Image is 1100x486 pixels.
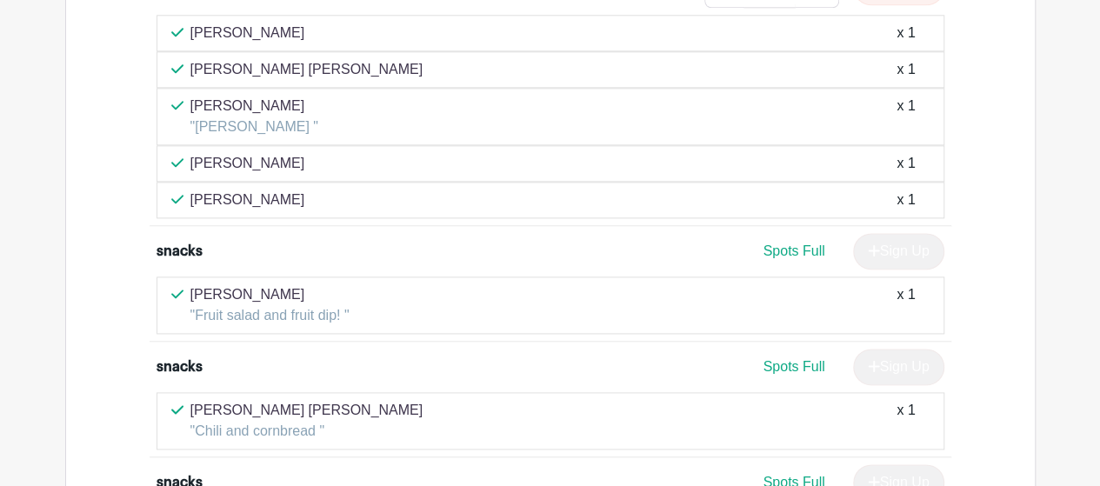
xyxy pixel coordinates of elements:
p: [PERSON_NAME] [190,96,318,117]
p: "Fruit salad and fruit dip! " [190,305,350,326]
p: [PERSON_NAME] [190,190,305,210]
p: [PERSON_NAME] [190,23,305,43]
p: [PERSON_NAME] [190,284,350,305]
p: "[PERSON_NAME] " [190,117,318,137]
div: x 1 [897,59,915,80]
div: x 1 [897,96,915,137]
div: x 1 [897,23,915,43]
p: [PERSON_NAME] [PERSON_NAME] [190,59,423,80]
p: [PERSON_NAME] [PERSON_NAME] [190,400,423,421]
span: Spots Full [763,359,824,374]
span: Spots Full [763,243,824,258]
div: x 1 [897,153,915,174]
div: x 1 [897,190,915,210]
div: x 1 [897,400,915,442]
p: "Chili and cornbread " [190,421,423,442]
div: snacks [157,356,203,377]
div: x 1 [897,284,915,326]
p: [PERSON_NAME] [190,153,305,174]
div: snacks [157,241,203,262]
